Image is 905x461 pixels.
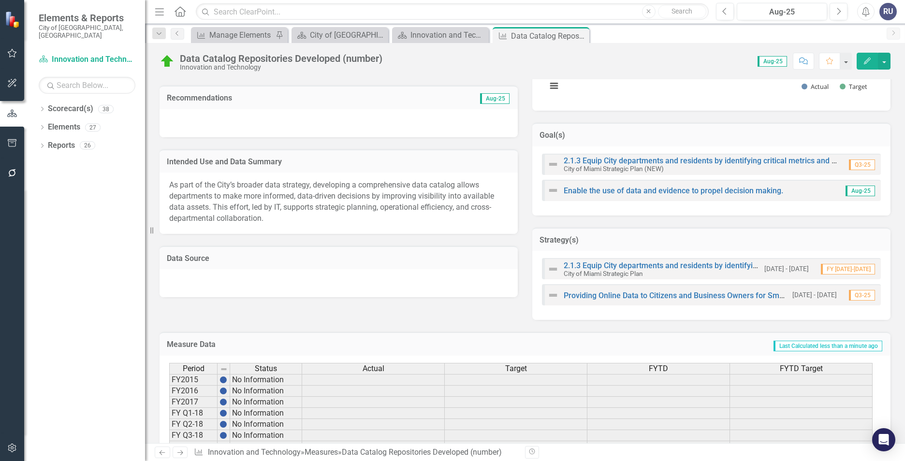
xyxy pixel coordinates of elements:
span: Aug-25 [758,56,787,67]
h3: Goal(s) [540,131,883,140]
a: Innovation and Technology [39,54,135,65]
img: BgCOk07PiH71IgAAAABJRU5ErkJggg== [219,420,227,428]
span: Elements & Reports [39,12,135,24]
td: FY2017 [169,397,218,408]
td: FY Q3-18 [169,430,218,441]
h3: Measure Data [167,340,387,349]
div: 26 [80,142,95,150]
a: Innovation and Technology [208,447,301,457]
div: » » [194,447,518,458]
img: On Target [160,54,175,69]
small: City of Miami Strategic Plan [564,270,643,277]
span: FYTD [649,364,668,373]
button: View chart menu, Chart [547,79,561,93]
button: Show Target [840,82,868,91]
div: 27 [85,123,101,131]
td: No Information [230,419,302,430]
td: FY Q2-18 [169,419,218,430]
td: No Information [230,397,302,408]
span: Actual [363,364,384,373]
a: Providing Online Data to Citizens and Business Owners for Smart City Decision-making [564,291,863,300]
td: No Information [230,441,302,452]
small: City of [GEOGRAPHIC_DATA], [GEOGRAPHIC_DATA] [39,24,135,40]
a: Innovation and Technology [394,29,486,41]
img: Not Defined [547,158,559,170]
a: Reports [48,140,75,151]
div: Innovation and Technology [410,29,486,41]
div: 38 [98,105,114,113]
small: [DATE] - [DATE] [792,290,837,300]
td: FY Q1-18 [169,408,218,419]
span: Q3-25 [849,159,875,170]
span: Q3-25 [849,290,875,301]
div: Data Catalog Repositories Developed (number) [511,30,587,42]
td: No Information [230,374,302,386]
td: No Information [230,386,302,397]
img: BgCOk07PiH71IgAAAABJRU5ErkJggg== [219,432,227,439]
small: City of Miami Strategic Plan (NEW) [564,165,664,173]
a: Elements [48,122,80,133]
span: Period [183,364,204,373]
h3: Intended Use and Data Summary [167,158,511,166]
img: 8DAGhfEEPCf229AAAAAElFTkSuQmCC [220,365,228,373]
img: BgCOk07PiH71IgAAAABJRU5ErkJggg== [219,387,227,395]
h3: Strategy(s) [540,236,883,245]
td: No Information [230,430,302,441]
button: Show Actual [802,82,829,91]
h3: Data Source [167,254,511,263]
td: No Information [230,408,302,419]
a: Scorecard(s) [48,103,93,115]
img: BgCOk07PiH71IgAAAABJRU5ErkJggg== [219,409,227,417]
div: Aug-25 [740,6,824,18]
a: Measures [305,447,338,457]
img: BgCOk07PiH71IgAAAABJRU5ErkJggg== [219,443,227,450]
h3: Recommendations [167,94,401,102]
small: [DATE] - [DATE] [764,264,809,274]
span: FYTD Target [780,364,823,373]
img: Not Defined [547,185,559,196]
button: Aug-25 [737,3,827,20]
img: BgCOk07PiH71IgAAAABJRU5ErkJggg== [219,398,227,406]
img: Not Defined [547,289,559,301]
button: RU [879,3,897,20]
span: Target [505,364,527,373]
input: Search ClearPoint... [196,3,709,20]
span: FY [DATE]-[DATE] [821,264,875,274]
span: Status [255,364,277,373]
span: Aug-25 [846,186,875,196]
a: Manage Elements [193,29,273,41]
img: ClearPoint Strategy [5,11,22,28]
img: BgCOk07PiH71IgAAAABJRU5ErkJggg== [219,376,227,384]
div: Innovation and Technology [180,64,382,71]
div: City of [GEOGRAPHIC_DATA] [310,29,386,41]
span: Aug-25 [480,93,510,104]
span: Search [671,7,692,15]
td: FY2015 [169,374,218,386]
span: As part of the City’s broader data strategy, developing a comprehensive data catalog allows depar... [169,180,494,223]
div: Open Intercom Messenger [872,428,895,451]
a: City of [GEOGRAPHIC_DATA] [294,29,386,41]
img: Not Defined [547,263,559,275]
td: FY Q4-18 [169,441,218,452]
button: Search [658,5,706,18]
div: Manage Elements [209,29,273,41]
a: Enable the use of data and evidence to propel decision making. [564,186,783,195]
span: Last Calculated less than a minute ago [774,341,882,351]
div: Data Catalog Repositories Developed (number) [180,53,382,64]
input: Search Below... [39,77,135,94]
td: FY2016 [169,386,218,397]
div: Data Catalog Repositories Developed (number) [342,447,502,457]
